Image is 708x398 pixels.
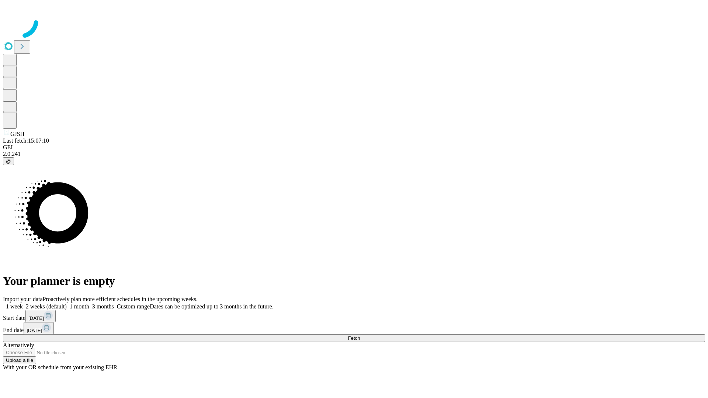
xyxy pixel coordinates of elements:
[3,342,34,348] span: Alternatively
[3,144,705,151] div: GEI
[10,131,24,137] span: GJSH
[26,303,67,310] span: 2 weeks (default)
[3,364,117,370] span: With your OR schedule from your existing EHR
[3,137,49,144] span: Last fetch: 15:07:10
[3,322,705,334] div: End date
[25,310,56,322] button: [DATE]
[6,158,11,164] span: @
[3,296,43,302] span: Import your data
[3,157,14,165] button: @
[27,328,42,333] span: [DATE]
[24,322,54,334] button: [DATE]
[6,303,23,310] span: 1 week
[43,296,198,302] span: Proactively plan more efficient schedules in the upcoming weeks.
[3,310,705,322] div: Start date
[348,335,360,341] span: Fetch
[3,356,36,364] button: Upload a file
[28,315,44,321] span: [DATE]
[70,303,89,310] span: 1 month
[92,303,114,310] span: 3 months
[3,274,705,288] h1: Your planner is empty
[3,151,705,157] div: 2.0.241
[3,334,705,342] button: Fetch
[150,303,273,310] span: Dates can be optimized up to 3 months in the future.
[117,303,150,310] span: Custom range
